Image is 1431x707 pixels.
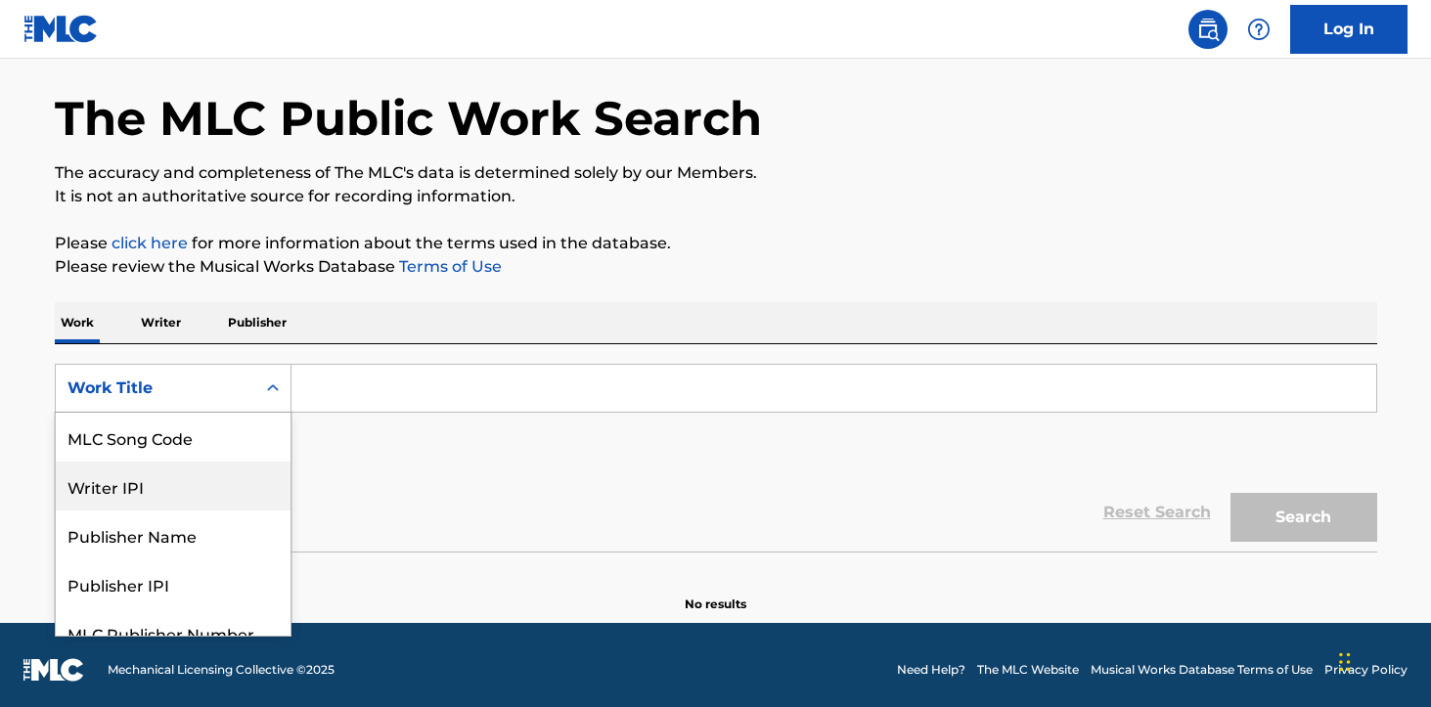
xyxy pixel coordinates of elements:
[56,608,291,657] div: MLC Publisher Number
[55,302,100,343] p: Work
[55,89,762,148] h1: The MLC Public Work Search
[135,302,187,343] p: Writer
[55,255,1377,279] p: Please review the Musical Works Database
[222,302,292,343] p: Publisher
[55,364,1377,552] form: Search Form
[395,257,502,276] a: Terms of Use
[1339,633,1351,691] div: Drag
[977,661,1079,679] a: The MLC Website
[55,185,1377,208] p: It is not an authoritative source for recording information.
[56,559,291,608] div: Publisher IPI
[1188,10,1228,49] a: Public Search
[685,572,746,613] p: No results
[108,661,335,679] span: Mechanical Licensing Collective © 2025
[55,161,1377,185] p: The accuracy and completeness of The MLC's data is determined solely by our Members.
[1290,5,1408,54] a: Log In
[112,234,188,252] a: click here
[23,15,99,43] img: MLC Logo
[1247,18,1271,41] img: help
[67,376,244,400] div: Work Title
[56,462,291,510] div: Writer IPI
[1324,661,1408,679] a: Privacy Policy
[56,413,291,462] div: MLC Song Code
[1239,10,1278,49] div: Help
[56,510,291,559] div: Publisher Name
[1196,18,1220,41] img: search
[55,232,1377,255] p: Please for more information about the terms used in the database.
[897,661,965,679] a: Need Help?
[1333,613,1431,707] iframe: Chat Widget
[1091,661,1313,679] a: Musical Works Database Terms of Use
[23,658,84,682] img: logo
